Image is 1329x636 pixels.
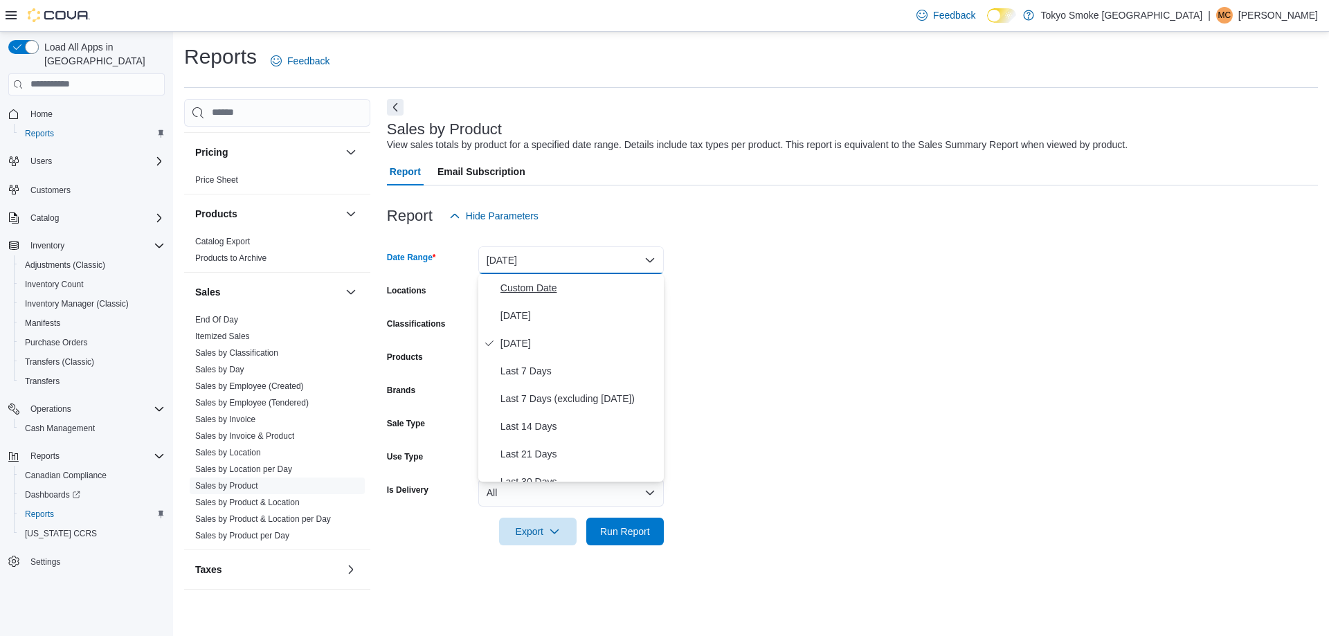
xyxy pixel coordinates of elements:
span: Dashboards [19,487,165,503]
button: Reports [14,505,170,524]
span: Transfers [19,373,165,390]
span: Settings [25,553,165,570]
span: Settings [30,556,60,567]
a: Sales by Classification [195,348,278,358]
nav: Complex example [8,98,165,608]
span: Sales by Invoice & Product [195,430,294,442]
a: Sales by Product & Location [195,498,300,507]
button: Hide Parameters [444,202,544,230]
button: Inventory [25,237,70,254]
span: Sales by Location per Day [195,464,292,475]
button: Taxes [343,561,359,578]
span: Transfers (Classic) [19,354,165,370]
div: Sales [184,311,370,549]
a: Sales by Location [195,448,261,457]
span: Itemized Sales [195,331,250,342]
a: Dashboards [19,487,86,503]
button: Taxes [195,563,340,576]
h1: Reports [184,43,257,71]
button: Products [195,207,340,221]
span: Hide Parameters [466,209,539,223]
a: Feedback [911,1,981,29]
span: Sales by Product per Day [195,530,289,541]
span: Products to Archive [195,253,266,264]
a: Sales by Employee (Created) [195,381,304,391]
button: Reports [3,446,170,466]
span: Custom Date [500,280,658,296]
span: Home [25,105,165,122]
a: Transfers (Classic) [19,354,100,370]
a: Reports [19,125,60,142]
button: Settings [3,552,170,572]
label: Classifications [387,318,446,329]
a: Adjustments (Classic) [19,257,111,273]
span: Catalog Export [195,236,250,247]
span: [DATE] [500,335,658,352]
button: [DATE] [478,246,664,274]
h3: Pricing [195,145,228,159]
button: Catalog [3,208,170,228]
a: Inventory Manager (Classic) [19,296,134,312]
span: Feedback [287,54,329,68]
a: Feedback [265,47,335,75]
span: Adjustments (Classic) [25,260,105,271]
span: Last 30 Days [500,473,658,490]
label: Is Delivery [387,484,428,496]
button: All [478,479,664,507]
span: Inventory Manager (Classic) [25,298,129,309]
span: Run Report [600,525,650,538]
span: Transfers (Classic) [25,356,94,367]
span: Canadian Compliance [19,467,165,484]
span: Reports [25,448,165,464]
span: Load All Apps in [GEOGRAPHIC_DATA] [39,40,165,68]
button: Operations [25,401,77,417]
span: Sales by Day [195,364,244,375]
button: Pricing [343,144,359,161]
input: Dark Mode [987,8,1016,23]
button: Inventory Count [14,275,170,294]
button: Run Report [586,518,664,545]
span: Price Sheet [195,174,238,185]
button: Transfers (Classic) [14,352,170,372]
span: Cash Management [25,423,95,434]
span: Last 14 Days [500,418,658,435]
img: Cova [28,8,90,22]
h3: Taxes [195,563,222,576]
a: Sales by Product per Day [195,531,289,540]
p: [PERSON_NAME] [1238,7,1318,24]
button: Catalog [25,210,64,226]
span: [US_STATE] CCRS [25,528,97,539]
label: Date Range [387,252,436,263]
span: End Of Day [195,314,238,325]
div: Select listbox [478,274,664,482]
a: Customers [25,182,76,199]
a: Manifests [19,315,66,331]
a: Settings [25,554,66,570]
button: Reports [25,448,65,464]
button: Inventory [3,236,170,255]
span: Email Subscription [437,158,525,185]
span: Customers [25,181,165,198]
span: Cash Management [19,420,165,437]
span: Last 7 Days [500,363,658,379]
span: Home [30,109,53,120]
a: Sales by Location per Day [195,464,292,474]
div: View sales totals by product for a specified date range. Details include tax types per product. T... [387,138,1128,152]
a: Sales by Invoice & Product [195,431,294,441]
a: Sales by Day [195,365,244,374]
span: Sales by Location [195,447,261,458]
a: Products to Archive [195,253,266,263]
button: Export [499,518,577,545]
span: Inventory Manager (Classic) [19,296,165,312]
span: Report [390,158,421,185]
button: [US_STATE] CCRS [14,524,170,543]
button: Products [343,206,359,222]
button: Transfers [14,372,170,391]
button: Canadian Compliance [14,466,170,485]
a: Sales by Product & Location per Day [195,514,331,524]
span: Inventory [25,237,165,254]
span: Sales by Product [195,480,258,491]
span: Sales by Employee (Created) [195,381,304,392]
button: Inventory Manager (Classic) [14,294,170,314]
